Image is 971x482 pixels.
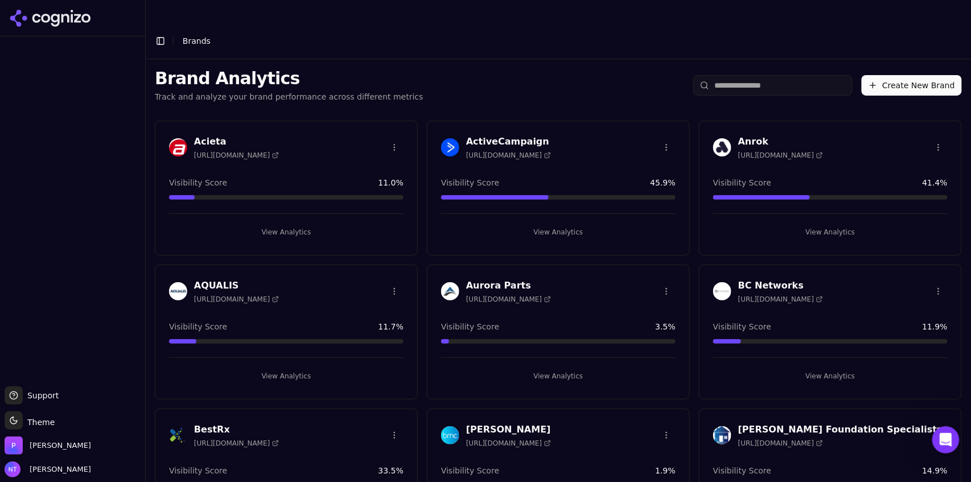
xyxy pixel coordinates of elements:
[441,465,499,476] span: Visibility Score
[169,223,404,241] button: View Analytics
[30,440,91,451] span: Perrill
[713,177,771,188] span: Visibility Score
[466,439,551,448] span: [URL][DOMAIN_NAME]
[441,426,459,444] img: Bishop-McCann
[23,390,59,401] span: Support
[378,465,404,476] span: 33.5 %
[169,367,404,385] button: View Analytics
[194,423,279,436] h3: BestRx
[194,135,279,149] h3: Acieta
[713,138,731,156] img: Anrok
[378,177,404,188] span: 11.0 %
[25,464,91,475] span: [PERSON_NAME]
[5,462,20,477] img: Nate Tower
[441,367,676,385] button: View Analytics
[713,223,948,241] button: View Analytics
[169,426,187,444] img: BestRx
[183,36,211,46] span: Brands
[441,177,499,188] span: Visibility Score
[655,321,676,332] span: 3.5 %
[5,436,91,455] button: Open organization switcher
[713,321,771,332] span: Visibility Score
[466,151,551,160] span: [URL][DOMAIN_NAME]
[738,295,823,304] span: [URL][DOMAIN_NAME]
[378,321,404,332] span: 11.7 %
[738,279,823,293] h3: BC Networks
[738,439,823,448] span: [URL][DOMAIN_NAME]
[169,138,187,156] img: Acieta
[441,223,676,241] button: View Analytics
[441,321,499,332] span: Visibility Score
[466,423,551,436] h3: [PERSON_NAME]
[923,465,948,476] span: 14.9 %
[713,367,948,385] button: View Analytics
[923,177,948,188] span: 41.4 %
[194,295,279,304] span: [URL][DOMAIN_NAME]
[655,465,676,476] span: 1.9 %
[713,282,731,300] img: BC Networks
[738,151,823,160] span: [URL][DOMAIN_NAME]
[5,462,91,477] button: Open user button
[923,321,948,332] span: 11.9 %
[23,418,55,427] span: Theme
[194,439,279,448] span: [URL][DOMAIN_NAME]
[466,279,551,293] h3: Aurora Parts
[169,321,227,332] span: Visibility Score
[862,75,962,96] button: Create New Brand
[441,138,459,156] img: ActiveCampaign
[183,35,211,47] nav: breadcrumb
[5,436,23,455] img: Perrill
[169,177,227,188] span: Visibility Score
[713,426,731,444] img: Cantey Foundation Specialists
[194,151,279,160] span: [URL][DOMAIN_NAME]
[194,279,279,293] h3: AQUALIS
[713,465,771,476] span: Visibility Score
[466,295,551,304] span: [URL][DOMAIN_NAME]
[738,423,943,436] h3: [PERSON_NAME] Foundation Specialists
[651,177,676,188] span: 45.9 %
[932,426,960,454] iframe: Intercom live chat
[169,282,187,300] img: AQUALIS
[169,465,227,476] span: Visibility Score
[738,135,823,149] h3: Anrok
[466,135,551,149] h3: ActiveCampaign
[441,282,459,300] img: Aurora Parts
[155,68,423,89] h1: Brand Analytics
[155,91,423,102] p: Track and analyze your brand performance across different metrics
